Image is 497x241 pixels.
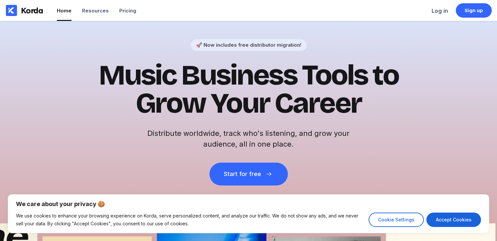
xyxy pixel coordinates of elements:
div: Korda [21,6,43,15]
div: Sign up [465,7,483,14]
div: Resources [82,8,109,14]
h1: Music Business Tools to Grow Your Career [89,61,409,118]
div: Home [57,8,72,14]
button: Cookie Settings [369,213,424,227]
button: Accept Cookies [426,213,481,227]
p: We use cookies to enhance your browsing experience on Korda, serve personalized content, and anal... [16,212,364,228]
div: Start for free [224,171,261,177]
p: We care about your privacy 🍪 [16,200,481,208]
a: Sign up [456,3,492,18]
h2: Distribute worldwide, track who's listening, and grow your audience, all in one place. [144,128,353,150]
button: Start for free [209,163,288,185]
div: Log in [432,8,448,14]
div: Pricing [119,8,136,14]
div: 🚀 Now includes free distributor migration! [196,42,301,48]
